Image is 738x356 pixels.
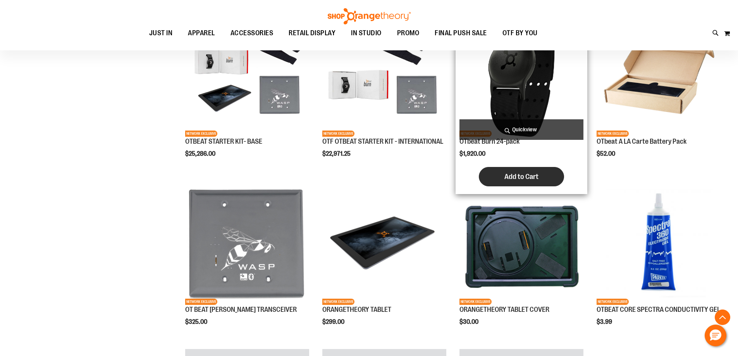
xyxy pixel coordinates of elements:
a: Product image for ORANGETHEORY TABLETNETWORK EXCLUSIVE [322,181,446,306]
div: product [181,177,313,345]
a: RETAIL DISPLAY [281,24,343,42]
img: Product image for ORANGETHEORY TABLET COVER [459,181,583,305]
img: Product image for OTbeat A LA Carte Battery Pack [597,13,721,137]
span: $52.00 [597,150,616,157]
span: NETWORK EXCLUSIVE [322,131,354,137]
span: $22,971.25 [322,150,352,157]
a: ORANGETHEORY TABLET COVER [459,306,549,313]
img: OTF OTBEAT STARTER KIT - INTERNATIONAL [322,13,446,137]
a: OTbeat Burn 24-packNETWORK EXCLUSIVE [459,13,583,138]
span: JUST IN [149,24,173,42]
a: Quickview [459,119,583,140]
a: OTBEAT STARTER KIT- BASENETWORK EXCLUSIVE [185,13,309,138]
img: OTBEAT CORE SPECTRA CONDUCTIVITY GEL [597,181,721,305]
a: IN STUDIO [343,24,389,42]
span: IN STUDIO [351,24,382,42]
img: OTBEAT STARTER KIT- BASE [185,13,309,137]
span: NETWORK EXCLUSIVE [322,299,354,305]
button: Back To Top [715,310,730,325]
span: APPAREL [188,24,215,42]
a: OTF BY YOU [495,24,545,42]
span: $3.99 [597,318,613,325]
a: JUST IN [141,24,181,42]
a: FINAL PUSH SALE [427,24,495,42]
span: NETWORK EXCLUSIVE [459,299,492,305]
a: ACCESSORIES [223,24,281,42]
img: Shop Orangetheory [327,8,412,24]
div: product [593,9,724,177]
span: ACCESSORIES [231,24,274,42]
a: ORANGETHEORY TABLET [322,306,391,313]
div: product [181,9,313,177]
div: product [318,177,450,345]
a: OTBEAT STARTER KIT- BASE [185,138,262,145]
span: PROMO [397,24,420,42]
button: Hello, have a question? Let’s chat. [705,325,726,346]
img: Product image for OT BEAT POE TRANSCEIVER [185,181,309,305]
a: APPAREL [180,24,223,42]
a: OTBEAT CORE SPECTRA CONDUCTIVITY GELNETWORK EXCLUSIVE [597,181,721,306]
span: $25,286.00 [185,150,217,157]
span: $1,920.00 [459,150,487,157]
a: OTF OTBEAT STARTER KIT - INTERNATIONAL [322,138,443,145]
a: Product image for OT BEAT POE TRANSCEIVERNETWORK EXCLUSIVE [185,181,309,306]
span: Add to Cart [504,172,538,181]
div: product [318,9,450,177]
a: PROMO [389,24,427,42]
span: $30.00 [459,318,480,325]
a: OT BEAT [PERSON_NAME] TRANSCEIVER [185,306,297,313]
span: NETWORK EXCLUSIVE [597,131,629,137]
img: OTbeat Burn 24-pack [459,13,583,137]
a: OTbeat A LA Carte Battery Pack [597,138,686,145]
span: NETWORK EXCLUSIVE [185,299,217,305]
span: FINAL PUSH SALE [435,24,487,42]
span: $299.00 [322,318,346,325]
span: NETWORK EXCLUSIVE [185,131,217,137]
a: OTF OTBEAT STARTER KIT - INTERNATIONALNETWORK EXCLUSIVE [322,13,446,138]
div: product [593,177,724,345]
a: Product image for ORANGETHEORY TABLET COVERNETWORK EXCLUSIVE [459,181,583,306]
span: RETAIL DISPLAY [289,24,335,42]
img: Product image for ORANGETHEORY TABLET [322,181,446,305]
span: $325.00 [185,318,208,325]
div: product [456,9,587,194]
span: NETWORK EXCLUSIVE [597,299,629,305]
a: OTBEAT CORE SPECTRA CONDUCTIVITY GEL [597,306,720,313]
button: Add to Cart [479,167,564,186]
a: Product image for OTbeat A LA Carte Battery PackNETWORK EXCLUSIVE [597,13,721,138]
span: OTF BY YOU [502,24,538,42]
div: product [456,177,587,345]
a: OTbeat Burn 24-pack [459,138,520,145]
